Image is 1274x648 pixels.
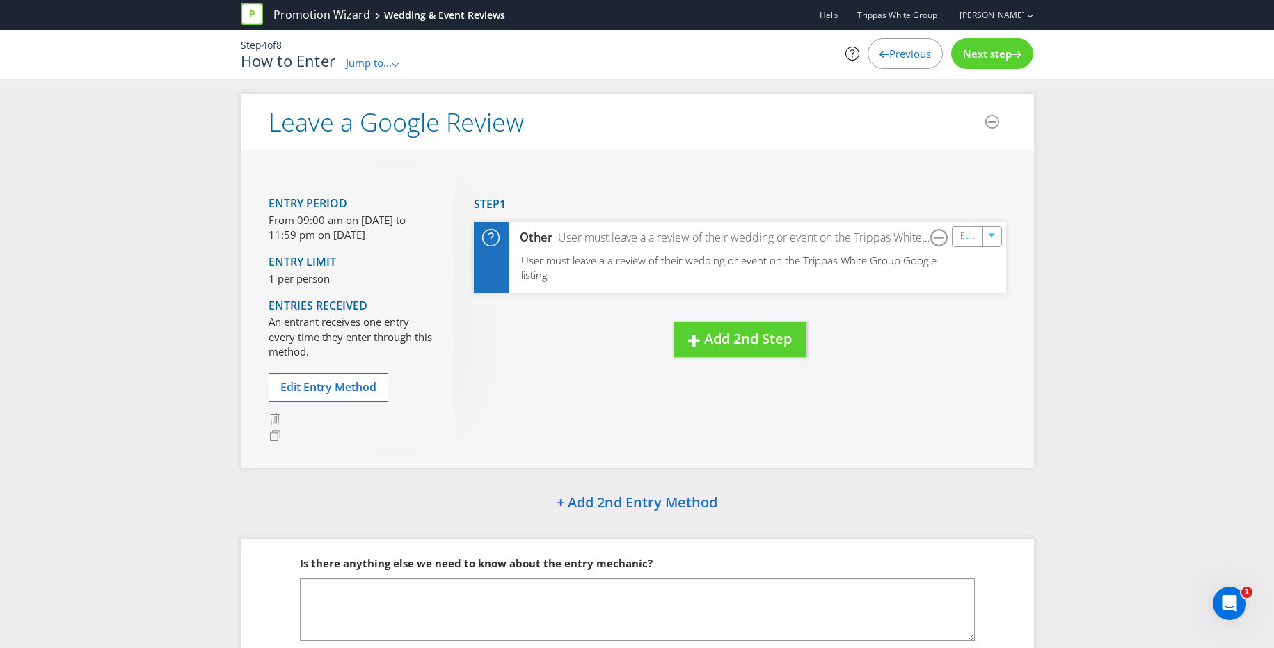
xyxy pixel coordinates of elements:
span: Previous [889,47,931,61]
button: Edit Entry Method [269,373,388,402]
a: Help [820,9,838,21]
div: Wedding & Event Reviews [384,8,505,22]
span: of [267,38,276,52]
h2: Leave a Google Review [269,109,524,136]
span: 1 [500,196,506,212]
span: Jump to... [346,56,392,70]
p: 1 per person [269,271,432,286]
h4: Entries Received [269,300,432,313]
a: [PERSON_NAME] [946,9,1025,21]
span: Is there anything else we need to know about the entry mechanic? [300,556,653,570]
span: Next step [963,47,1012,61]
p: From 09:00 am on [DATE] to 11:59 pm on [DATE] [269,213,432,243]
div: Other [509,230,553,246]
span: Step [474,196,500,212]
h1: How to Enter [241,52,336,69]
button: + Add 2nd Entry Method [521,489,753,519]
a: Promotion Wizard [273,7,370,23]
span: + Add 2nd Entry Method [557,493,717,512]
div: User must leave a a review of their wedding or event on the Trippas White Group Google listing [552,230,930,246]
span: Add 2nd Step [704,329,792,348]
span: 8 [276,38,282,52]
button: Add 2nd Step [674,322,806,357]
a: Edit [960,228,975,244]
span: Edit Entry Method [280,379,376,395]
span: User must leave a a review of their wedding or event on the Trippas White Group Google listing [521,253,937,282]
span: 4 [262,38,267,52]
span: Entry Limit [269,254,336,269]
iframe: Intercom live chat [1213,587,1246,620]
span: 1 [1241,587,1252,598]
span: Entry Period [269,196,347,211]
span: Step [241,38,262,52]
span: Trippas White Group [857,9,937,21]
p: An entrant receives one entry every time they enter through this method. [269,315,432,359]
